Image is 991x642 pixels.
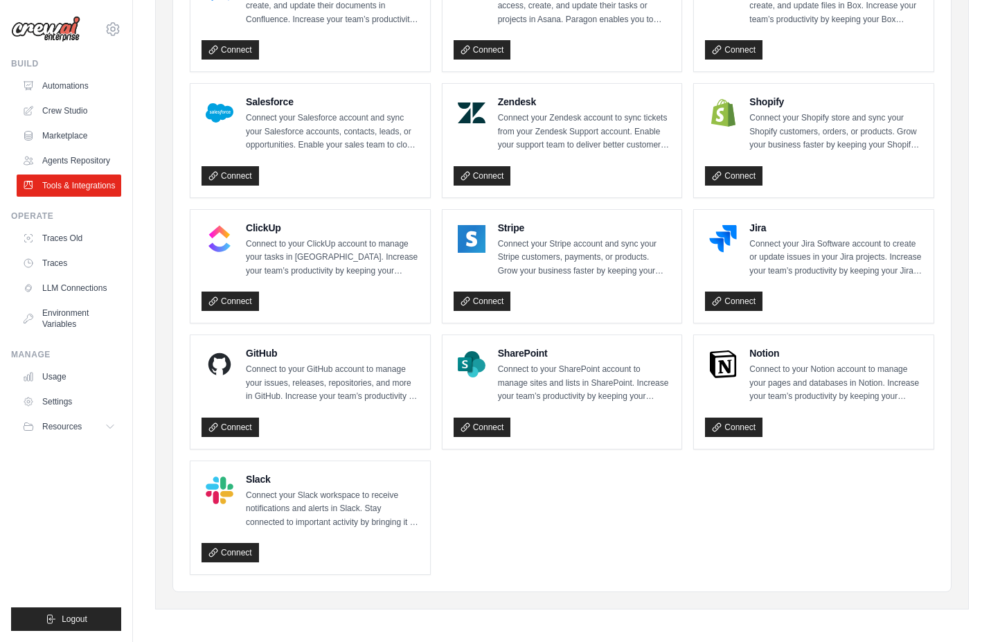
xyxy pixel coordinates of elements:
[454,418,511,437] a: Connect
[206,225,233,253] img: ClickUp Logo
[202,166,259,186] a: Connect
[17,75,121,97] a: Automations
[42,421,82,432] span: Resources
[709,225,737,253] img: Jira Logo
[11,607,121,631] button: Logout
[498,363,671,404] p: Connect to your SharePoint account to manage sites and lists in SharePoint. Increase your team’s ...
[62,614,87,625] span: Logout
[458,350,485,378] img: SharePoint Logo
[458,99,485,127] img: Zendesk Logo
[498,112,671,152] p: Connect your Zendesk account to sync tickets from your Zendesk Support account. Enable your suppo...
[17,252,121,274] a: Traces
[11,16,80,42] img: Logo
[202,40,259,60] a: Connect
[705,418,762,437] a: Connect
[17,100,121,122] a: Crew Studio
[246,489,419,530] p: Connect your Slack workspace to receive notifications and alerts in Slack. Stay connected to impo...
[11,211,121,222] div: Operate
[246,363,419,404] p: Connect to your GitHub account to manage your issues, releases, repositories, and more in GitHub....
[246,346,419,360] h4: GitHub
[705,292,762,311] a: Connect
[206,99,233,127] img: Salesforce Logo
[17,227,121,249] a: Traces Old
[17,302,121,335] a: Environment Variables
[246,112,419,152] p: Connect your Salesforce account and sync your Salesforce accounts, contacts, leads, or opportunit...
[17,391,121,413] a: Settings
[749,363,922,404] p: Connect to your Notion account to manage your pages and databases in Notion. Increase your team’s...
[246,472,419,486] h4: Slack
[498,238,671,278] p: Connect your Stripe account and sync your Stripe customers, payments, or products. Grow your busi...
[17,277,121,299] a: LLM Connections
[11,349,121,360] div: Manage
[709,350,737,378] img: Notion Logo
[749,112,922,152] p: Connect your Shopify store and sync your Shopify customers, orders, or products. Grow your busine...
[454,292,511,311] a: Connect
[705,40,762,60] a: Connect
[498,221,671,235] h4: Stripe
[749,346,922,360] h4: Notion
[749,221,922,235] h4: Jira
[17,125,121,147] a: Marketplace
[705,166,762,186] a: Connect
[749,238,922,278] p: Connect your Jira Software account to create or update issues in your Jira projects. Increase you...
[17,416,121,438] button: Resources
[17,175,121,197] a: Tools & Integrations
[709,99,737,127] img: Shopify Logo
[498,346,671,360] h4: SharePoint
[206,350,233,378] img: GitHub Logo
[17,150,121,172] a: Agents Repository
[11,58,121,69] div: Build
[202,292,259,311] a: Connect
[206,476,233,504] img: Slack Logo
[454,40,511,60] a: Connect
[458,225,485,253] img: Stripe Logo
[749,95,922,109] h4: Shopify
[246,221,419,235] h4: ClickUp
[454,166,511,186] a: Connect
[202,543,259,562] a: Connect
[17,366,121,388] a: Usage
[246,95,419,109] h4: Salesforce
[246,238,419,278] p: Connect to your ClickUp account to manage your tasks in [GEOGRAPHIC_DATA]. Increase your team’s p...
[202,418,259,437] a: Connect
[498,95,671,109] h4: Zendesk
